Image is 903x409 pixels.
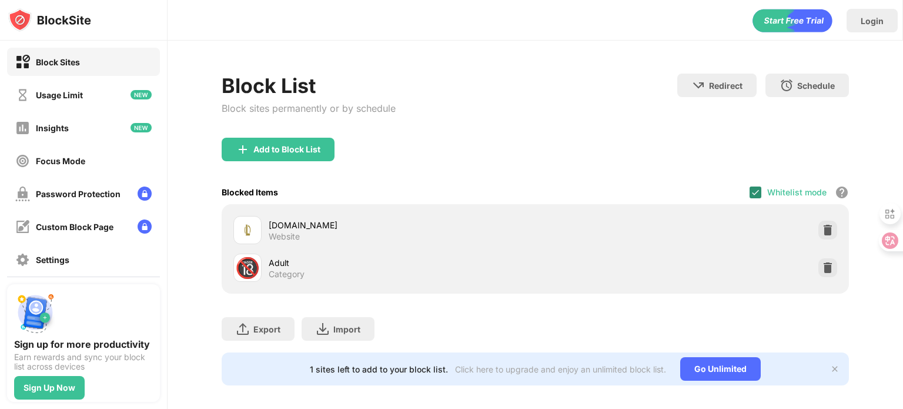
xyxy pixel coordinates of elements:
[36,57,80,67] div: Block Sites
[131,90,152,99] img: new-icon.svg
[138,187,152,201] img: lock-menu.svg
[751,188,760,197] img: check.svg
[333,324,360,334] div: Import
[235,256,260,280] div: 🔞
[253,324,280,334] div: Export
[797,81,835,91] div: Schedule
[14,338,153,350] div: Sign up for more productivity
[8,8,91,32] img: logo-blocksite.svg
[14,291,56,334] img: push-signup.svg
[222,187,278,197] div: Blocked Items
[131,123,152,132] img: new-icon.svg
[15,154,30,168] img: focus-off.svg
[36,123,69,133] div: Insights
[15,252,30,267] img: settings-off.svg
[138,220,152,234] img: lock-menu.svg
[14,353,153,371] div: Earn rewards and sync your block list across devices
[15,220,30,234] img: customize-block-page-off.svg
[36,255,69,265] div: Settings
[222,74,396,98] div: Block List
[15,121,30,135] img: insights-off.svg
[24,383,75,393] div: Sign Up Now
[269,257,535,269] div: Adult
[240,223,255,237] img: favicons
[767,187,827,197] div: Whitelist mode
[861,16,884,26] div: Login
[269,231,300,242] div: Website
[680,357,761,381] div: Go Unlimited
[15,55,30,69] img: block-on.svg
[709,81,743,91] div: Redirect
[36,156,85,166] div: Focus Mode
[15,88,30,102] img: time-usage-off.svg
[310,364,448,374] div: 1 sites left to add to your block list.
[269,219,535,231] div: [DOMAIN_NAME]
[15,187,30,201] img: password-protection-off.svg
[269,269,305,280] div: Category
[36,222,113,232] div: Custom Block Page
[830,364,840,374] img: x-button.svg
[752,9,832,32] div: animation
[36,189,121,199] div: Password Protection
[222,102,396,114] div: Block sites permanently or by schedule
[36,90,83,100] div: Usage Limit
[455,364,666,374] div: Click here to upgrade and enjoy an unlimited block list.
[253,145,320,154] div: Add to Block List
